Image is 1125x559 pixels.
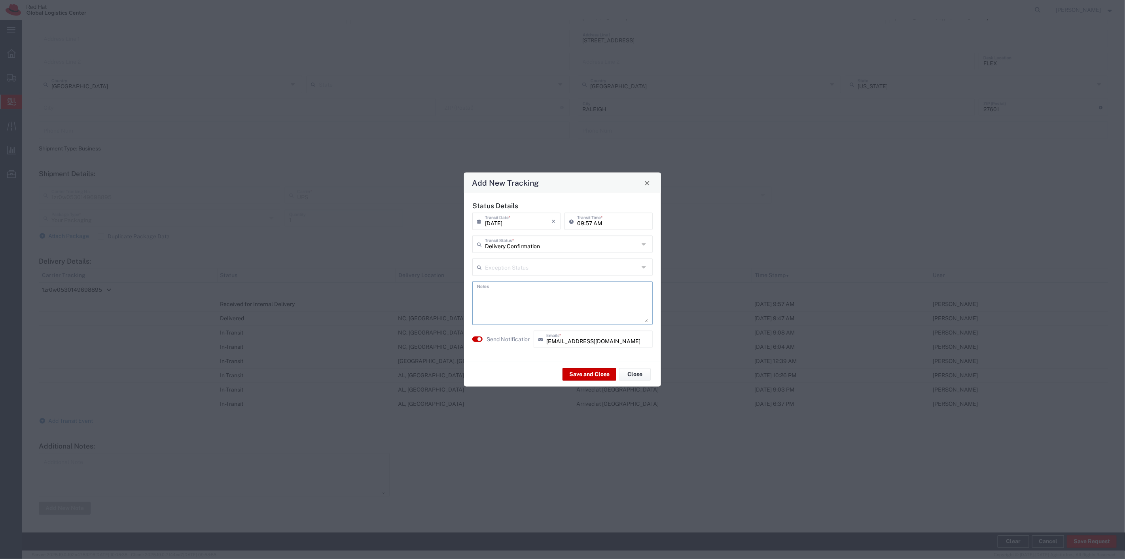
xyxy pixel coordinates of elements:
[472,177,539,188] h4: Add New Tracking
[487,335,530,343] agx-label: Send Notification
[562,368,616,380] button: Save and Close
[619,368,651,380] button: Close
[472,202,653,210] h5: Status Details
[487,335,531,343] label: Send Notification
[551,215,556,228] i: ×
[642,177,653,188] button: Close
